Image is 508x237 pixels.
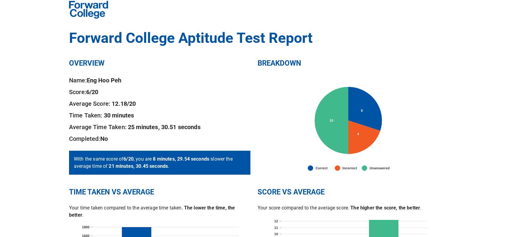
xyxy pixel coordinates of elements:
[69,87,250,97] p: Score:
[274,219,278,223] text: 12
[69,204,250,219] p: Your time taken compared to the average time taken. .
[87,77,122,84] b: Eng Hoo Peh
[69,205,235,218] b: The lower the time, the better
[350,205,420,211] b: The higher the score, the better
[69,59,250,68] h2: OVERVIEW
[258,59,439,68] h2: BREAKDOWN
[69,188,250,197] h2: TIME TAKEN VS AVERAGE
[69,122,250,132] p: Average Time Taken:
[69,111,250,120] p: Time Taken:
[274,232,278,236] text: 10
[86,88,98,96] b: 6 /20
[258,188,439,197] h2: SCORE VS AVERAGE
[128,123,201,131] b: 25 minutes, 30.51 seconds
[153,156,209,162] b: 8 minutes, 29.54 seconds
[69,1,108,19] img: Forward College
[123,156,134,162] b: 6 /20
[109,163,168,169] b: 21 minutes, 30.45 seconds
[69,76,250,85] p: Name:
[100,135,108,142] b: No
[82,225,89,229] text: 1800
[69,134,250,144] p: Completed:
[274,226,278,230] text: 11
[104,112,134,119] b: 30 minutes
[69,99,250,108] p: Average Score:
[112,100,136,107] b: 12.18 /20
[69,30,439,46] h1: Forward College Aptitude Test Report
[74,156,246,170] p: With the same score of , you are slower the average time of .
[258,204,439,212] p: Your score compared to the average score. .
